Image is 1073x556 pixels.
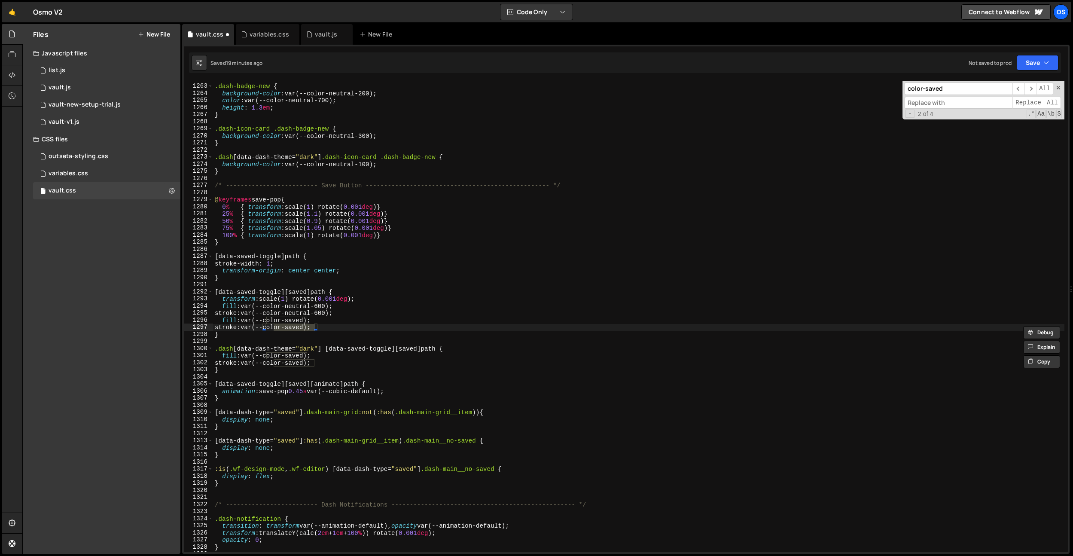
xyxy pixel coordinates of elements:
div: 1309 [184,409,213,416]
div: vault.css [196,30,223,39]
div: 1299 [184,338,213,345]
div: vault.js [315,30,337,39]
div: 16596/45133.js [33,79,180,96]
div: 1322 [184,501,213,508]
a: 🤙 [2,2,23,22]
div: 1273 [184,153,213,161]
span: CaseSensitive Search [1036,110,1046,118]
div: 16596/45153.css [33,182,180,199]
div: 1321 [184,494,213,501]
div: 1268 [184,118,213,125]
div: 1282 [184,217,213,225]
div: 1306 [184,388,213,395]
div: 1310 [184,416,213,423]
div: 1265 [184,97,213,104]
div: variables.css [250,30,289,39]
div: 1289 [184,267,213,274]
span: Search In Selection [1056,110,1062,118]
div: Osmo V2 [33,7,63,17]
input: Search for [905,82,1012,95]
span: 2 of 4 [914,110,937,118]
div: 1270 [184,132,213,140]
div: 1295 [184,309,213,317]
div: 1319 [184,480,213,487]
div: 1311 [184,423,213,430]
div: 1318 [184,473,213,480]
div: 16596/45132.js [33,113,180,131]
div: 1285 [184,238,213,246]
span: RegExp Search [1027,110,1036,118]
div: 1284 [184,232,213,239]
div: 1263 [184,82,213,90]
a: Connect to Webflow [961,4,1051,20]
button: New File [138,31,170,38]
div: 16596/45152.js [33,96,180,113]
button: Save [1017,55,1058,70]
button: Explain [1023,341,1060,354]
div: 1266 [184,104,213,111]
div: 1275 [184,168,213,175]
div: 1315 [184,451,213,458]
div: 1325 [184,522,213,529]
div: 1326 [184,529,213,537]
div: 1274 [184,161,213,168]
div: 1298 [184,331,213,338]
div: 1267 [184,111,213,118]
span: ​ [1024,82,1036,95]
div: Not saved to prod [969,59,1012,67]
div: 1314 [184,444,213,452]
div: variables.css [49,170,88,177]
div: 1287 [184,253,213,260]
div: 1297 [184,324,213,331]
div: 1305 [184,380,213,388]
div: Saved [210,59,262,67]
span: Toggle Replace mode [905,110,914,118]
div: 1293 [184,295,213,302]
div: 1272 [184,147,213,154]
div: 1279 [184,196,213,203]
span: Alt-Enter [1036,82,1053,95]
h2: Files [33,30,49,39]
div: 1294 [184,302,213,310]
span: Whole Word Search [1046,110,1055,118]
div: 1328 [184,544,213,551]
div: 1281 [184,210,213,217]
span: ​ [1012,82,1024,95]
div: list.js [49,67,65,74]
div: 1312 [184,430,213,437]
div: 1302 [184,359,213,367]
div: 1303 [184,366,213,373]
div: 1317 [184,465,213,473]
div: 19 minutes ago [226,59,262,67]
div: 1292 [184,288,213,296]
div: 1327 [184,536,213,544]
div: 1280 [184,203,213,211]
div: 1264 [184,90,213,97]
a: Os [1053,4,1069,20]
div: 1307 [184,394,213,402]
div: 16596/45151.js [33,62,180,79]
div: vault.js [49,84,71,92]
div: 16596/45154.css [33,165,180,182]
div: CSS files [23,131,180,148]
button: Code Only [500,4,573,20]
div: New File [360,30,396,39]
div: vault-new-setup-trial.js [49,101,121,109]
span: Replace [1012,97,1044,109]
div: 1288 [184,260,213,267]
div: 1278 [184,189,213,196]
div: 1323 [184,508,213,515]
div: 1308 [184,402,213,409]
div: 16596/45156.css [33,148,180,165]
div: 1276 [184,175,213,182]
div: outseta-styling.css [49,153,108,160]
div: 1301 [184,352,213,359]
div: 1283 [184,224,213,232]
div: Javascript files [23,45,180,62]
div: 1291 [184,281,213,288]
div: 1320 [184,487,213,494]
div: 1290 [184,274,213,281]
div: 1286 [184,246,213,253]
div: 1271 [184,139,213,147]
